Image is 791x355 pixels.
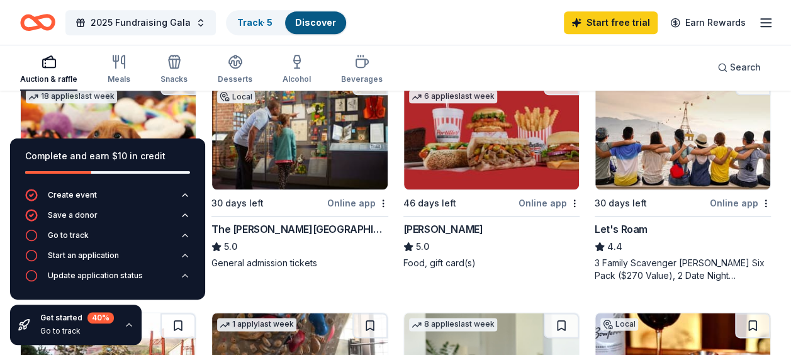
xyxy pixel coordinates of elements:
[283,49,311,91] button: Alcohol
[226,10,347,35] button: Track· 5Discover
[403,257,580,269] div: Food, gift card(s)
[87,312,114,324] div: 40 %
[595,196,647,211] div: 30 days left
[403,222,483,237] div: [PERSON_NAME]
[48,271,143,281] div: Update application status
[108,49,130,91] button: Meals
[224,239,237,254] span: 5.0
[25,269,190,290] button: Update application status
[663,11,753,34] a: Earn Rewards
[707,55,771,80] button: Search
[607,239,622,254] span: 4.4
[327,195,388,211] div: Online app
[48,251,119,261] div: Start an application
[595,222,648,237] div: Let's Roam
[600,318,638,330] div: Local
[48,230,89,240] div: Go to track
[409,90,497,103] div: 6 applies last week
[519,195,580,211] div: Online app
[108,74,130,84] div: Meals
[218,49,252,91] button: Desserts
[710,195,771,211] div: Online app
[404,70,579,189] img: Image for Portillo's
[65,10,216,35] button: 2025 Fundraising Gala
[403,69,580,269] a: Image for Portillo'sTop rated6 applieslast week46 days leftOnline app[PERSON_NAME]5.0Food, gift c...
[25,249,190,269] button: Start an application
[403,196,456,211] div: 46 days left
[237,17,272,28] a: Track· 5
[25,189,190,209] button: Create event
[25,209,190,229] button: Save a donor
[341,49,383,91] button: Beverages
[217,91,255,103] div: Local
[20,49,77,91] button: Auction & raffle
[341,74,383,84] div: Beverages
[218,74,252,84] div: Desserts
[409,318,497,331] div: 8 applies last week
[595,70,770,189] img: Image for Let's Roam
[595,69,771,282] a: Image for Let's Roam1 applylast week30 days leftOnline appLet's Roam4.43 Family Scavenger [PERSON...
[211,257,388,269] div: General admission tickets
[48,190,97,200] div: Create event
[160,74,188,84] div: Snacks
[564,11,658,34] a: Start free trial
[25,229,190,249] button: Go to track
[211,196,264,211] div: 30 days left
[91,15,191,30] span: 2025 Fundraising Gala
[416,239,429,254] span: 5.0
[217,318,296,331] div: 1 apply last week
[730,60,761,75] span: Search
[160,49,188,91] button: Snacks
[40,326,114,336] div: Go to track
[40,312,114,324] div: Get started
[211,222,388,237] div: The [PERSON_NAME][GEOGRAPHIC_DATA]
[211,69,388,269] a: Image for The Walt Disney Museum1 applylast weekLocal30 days leftOnline appThe [PERSON_NAME][GEOG...
[26,90,117,103] div: 18 applies last week
[25,149,190,164] div: Complete and earn $10 in credit
[48,210,98,220] div: Save a donor
[20,8,55,37] a: Home
[212,70,387,189] img: Image for The Walt Disney Museum
[295,17,336,28] a: Discover
[595,257,771,282] div: 3 Family Scavenger [PERSON_NAME] Six Pack ($270 Value), 2 Date Night Scavenger [PERSON_NAME] Two ...
[20,74,77,84] div: Auction & raffle
[283,74,311,84] div: Alcohol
